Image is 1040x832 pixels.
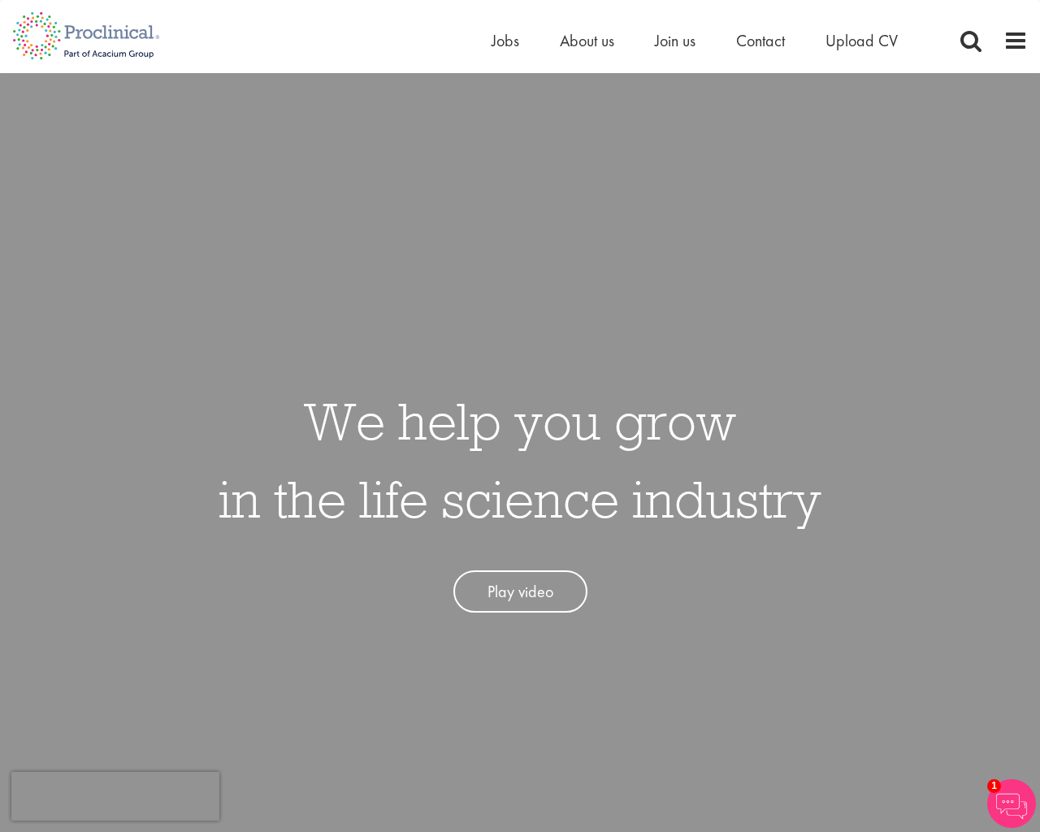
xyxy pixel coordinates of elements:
[453,570,587,613] a: Play video
[825,30,898,51] a: Upload CV
[987,779,1036,828] img: Chatbot
[655,30,695,51] a: Join us
[736,30,785,51] a: Contact
[492,30,519,51] a: Jobs
[987,779,1001,793] span: 1
[219,382,821,538] h1: We help you grow in the life science industry
[560,30,614,51] a: About us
